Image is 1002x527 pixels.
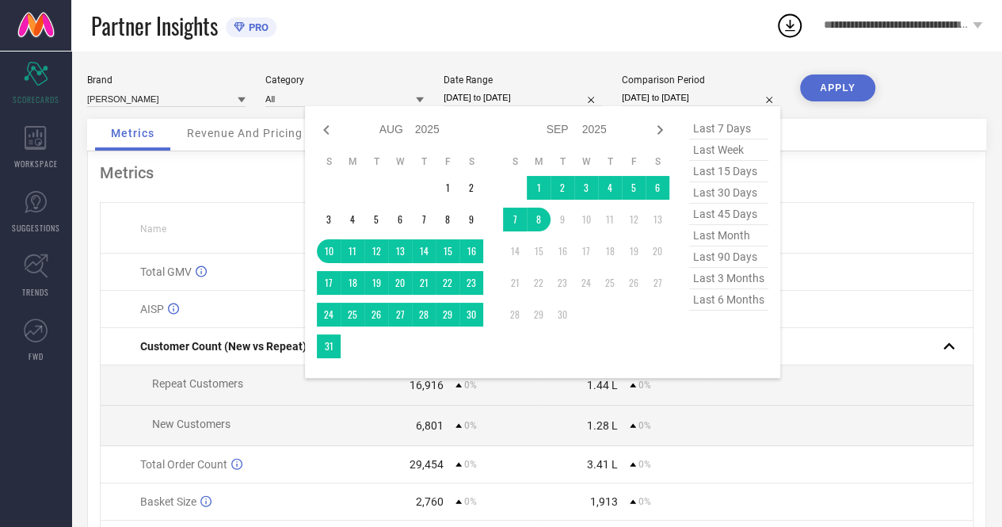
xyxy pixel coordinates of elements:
div: Previous month [317,120,336,139]
span: Revenue And Pricing [187,127,303,139]
span: last month [689,225,768,246]
td: Thu Sep 11 2025 [598,208,622,231]
td: Mon Aug 11 2025 [341,239,364,263]
td: Wed Aug 20 2025 [388,271,412,295]
span: Repeat Customers [152,377,243,390]
span: Customer Count (New vs Repeat) [140,340,307,353]
td: Wed Aug 13 2025 [388,239,412,263]
span: 0% [464,459,477,470]
td: Tue Aug 26 2025 [364,303,388,327]
td: Fri Sep 26 2025 [622,271,646,295]
td: Fri Aug 15 2025 [436,239,459,263]
span: Basket Size [140,495,196,508]
th: Wednesday [388,155,412,168]
td: Tue Sep 23 2025 [551,271,574,295]
td: Thu Aug 21 2025 [412,271,436,295]
td: Sun Aug 03 2025 [317,208,341,231]
div: 2,760 [416,495,444,508]
th: Thursday [598,155,622,168]
td: Sat Aug 16 2025 [459,239,483,263]
th: Monday [341,155,364,168]
td: Tue Sep 09 2025 [551,208,574,231]
input: Select comparison period [622,90,780,106]
td: Mon Sep 29 2025 [527,303,551,327]
td: Thu Aug 28 2025 [412,303,436,327]
span: PRO [245,21,269,33]
input: Select date range [444,90,602,106]
td: Wed Sep 03 2025 [574,176,598,200]
span: last 15 days [689,161,768,182]
th: Saturday [646,155,669,168]
td: Sun Aug 31 2025 [317,334,341,358]
span: last 90 days [689,246,768,268]
div: Metrics [100,163,973,182]
th: Saturday [459,155,483,168]
td: Mon Sep 01 2025 [527,176,551,200]
span: last week [689,139,768,161]
span: New Customers [152,418,230,430]
td: Mon Aug 25 2025 [341,303,364,327]
td: Sun Aug 24 2025 [317,303,341,327]
td: Mon Sep 22 2025 [527,271,551,295]
td: Sat Sep 27 2025 [646,271,669,295]
th: Wednesday [574,155,598,168]
span: 0% [464,380,477,391]
td: Tue Aug 12 2025 [364,239,388,263]
span: 0% [638,496,651,507]
span: TRENDS [22,286,49,298]
td: Sat Sep 20 2025 [646,239,669,263]
span: last 6 months [689,289,768,311]
td: Sun Aug 17 2025 [317,271,341,295]
span: Total GMV [140,265,192,278]
div: Brand [87,74,246,86]
th: Thursday [412,155,436,168]
td: Sat Sep 13 2025 [646,208,669,231]
span: 0% [464,420,477,431]
div: Category [265,74,424,86]
div: 3.41 L [587,458,618,471]
div: 29,454 [410,458,444,471]
span: Name [140,223,166,235]
span: Partner Insights [91,10,218,42]
td: Tue Sep 16 2025 [551,239,574,263]
div: 16,916 [410,379,444,391]
span: WORKSPACE [14,158,58,170]
div: 1.44 L [587,379,618,391]
button: APPLY [800,74,875,101]
span: AISP [140,303,164,315]
span: 0% [638,420,651,431]
td: Mon Sep 08 2025 [527,208,551,231]
td: Wed Aug 06 2025 [388,208,412,231]
td: Fri Aug 22 2025 [436,271,459,295]
span: last 30 days [689,182,768,204]
span: 0% [464,496,477,507]
td: Tue Aug 19 2025 [364,271,388,295]
span: Total Order Count [140,458,227,471]
th: Sunday [317,155,341,168]
td: Tue Aug 05 2025 [364,208,388,231]
th: Monday [527,155,551,168]
td: Tue Sep 30 2025 [551,303,574,327]
span: SCORECARDS [13,94,59,105]
td: Sat Aug 23 2025 [459,271,483,295]
div: Next month [650,120,669,139]
td: Fri Sep 19 2025 [622,239,646,263]
td: Fri Sep 05 2025 [622,176,646,200]
span: last 45 days [689,204,768,225]
div: Comparison Period [622,74,780,86]
td: Sun Sep 28 2025 [503,303,527,327]
td: Wed Sep 17 2025 [574,239,598,263]
td: Mon Aug 18 2025 [341,271,364,295]
div: Date Range [444,74,602,86]
td: Sat Aug 02 2025 [459,176,483,200]
td: Sun Sep 21 2025 [503,271,527,295]
span: last 3 months [689,268,768,289]
td: Fri Sep 12 2025 [622,208,646,231]
span: 0% [638,459,651,470]
span: 0% [638,380,651,391]
td: Mon Sep 15 2025 [527,239,551,263]
th: Friday [622,155,646,168]
th: Tuesday [551,155,574,168]
td: Thu Sep 25 2025 [598,271,622,295]
span: last 7 days [689,118,768,139]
